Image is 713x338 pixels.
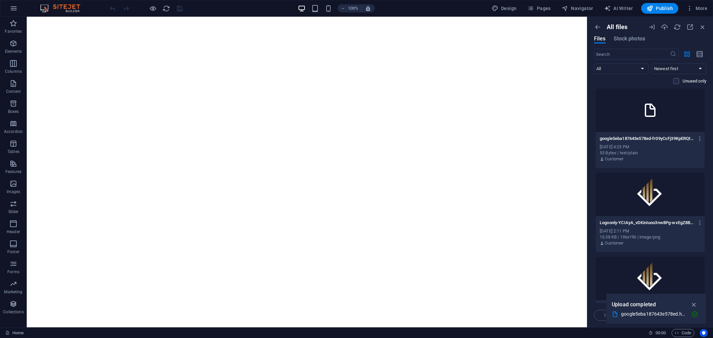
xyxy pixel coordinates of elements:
span: AI Writer [604,5,633,12]
div: Design (Ctrl+Alt+Y) [489,3,519,14]
i: Close [699,23,706,31]
div: 53 Bytes | text/plain [600,150,701,156]
i: Reload page [162,5,170,12]
p: Slider [8,209,19,214]
p: Displays only files that are not in use on the website. Files added during this session can still... [683,78,706,84]
p: Header [7,229,20,234]
span: More [686,5,707,12]
p: Upload completed [612,300,656,309]
p: Elements [5,49,22,54]
span: Pages [527,5,551,12]
p: Images [7,189,20,194]
h6: Session time [648,329,666,337]
p: Logoonly-YCIAyA_vDKinIuoo3nw8Pg-wxEgZ8BmqXN2PaJwWOtexg.png [600,220,694,226]
p: All files [607,23,627,31]
p: Customer [605,240,623,246]
div: [DATE] 4:23 PM [600,144,701,150]
button: reload [162,4,170,12]
p: Boxes [8,109,19,114]
span: Design [492,5,517,12]
div: 15.38 KB | 196x196 | image/png [600,234,701,240]
input: Search [594,49,670,59]
button: Publish [641,3,678,14]
span: Publish [646,5,673,12]
p: google5eba187643e578ed-fr09yCcFj39KpERQtdkZGQ.html [600,136,694,142]
button: 100% [338,4,361,12]
button: AI Writer [601,3,636,14]
button: Design [489,3,519,14]
button: Click here to leave preview mode and continue editing [149,4,157,12]
button: Pages [524,3,553,14]
div: google5eba187643e578ed.html [621,310,686,318]
span: : [660,330,661,335]
i: On resize automatically adjust zoom level to fit chosen device. [365,5,371,11]
p: Features [5,169,21,174]
p: Forms [7,269,19,275]
div: [DATE] 2:11 PM [600,228,701,234]
img: Editor Logo [38,4,89,12]
span: Navigator [562,5,593,12]
h6: 100% [348,4,358,12]
button: Code [672,329,694,337]
button: More [684,3,710,14]
p: Footer [7,249,19,255]
p: Marketing [4,289,22,295]
p: Columns [5,69,22,74]
a: Click to cancel selection. Double-click to open Pages [5,329,24,337]
p: Content [6,89,21,94]
i: Reload [674,23,681,31]
button: Navigator [559,3,596,14]
p: Favorites [5,29,22,34]
p: Tables [7,149,19,154]
span: Files [594,35,606,43]
i: Upload [661,23,668,31]
span: Code [675,329,691,337]
p: Customer [605,156,623,162]
i: URL import [648,23,656,31]
button: Usercentrics [700,329,708,337]
span: 00 00 [656,329,666,337]
p: Collections [3,309,23,315]
span: Stock photos [614,35,645,43]
p: Accordion [4,129,23,134]
i: Maximize [686,23,694,31]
